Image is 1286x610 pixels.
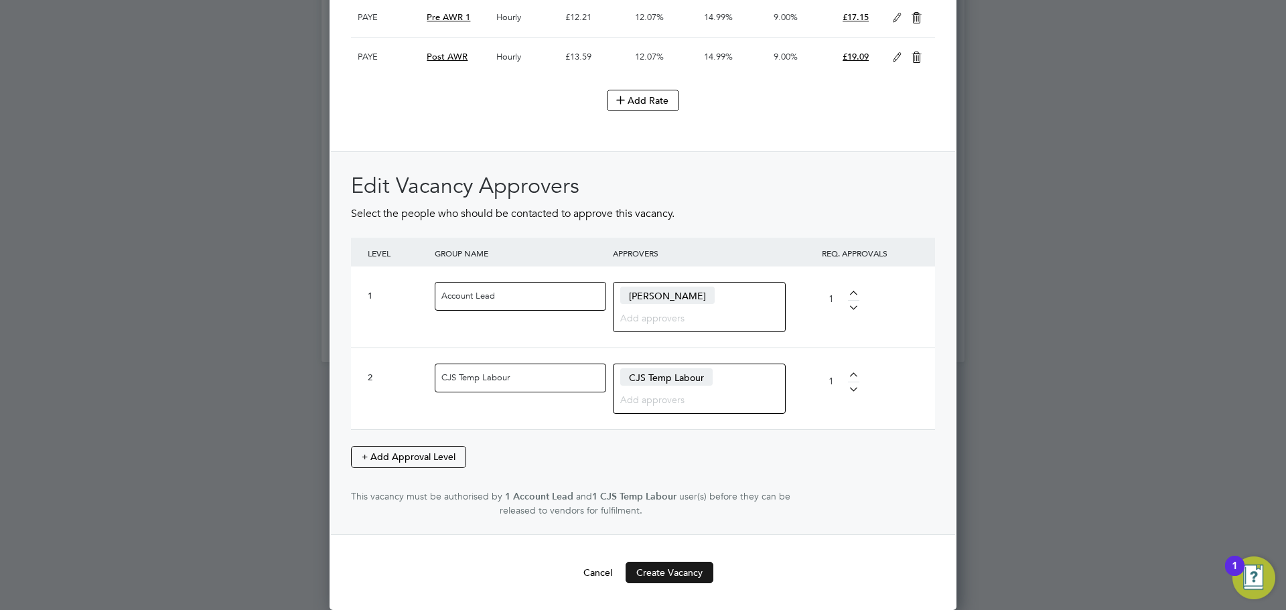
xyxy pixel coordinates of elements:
span: £17.15 [843,11,869,23]
div: PAYE [354,37,423,76]
button: Open Resource Center, 1 new notification [1232,556,1275,599]
span: £19.09 [843,51,869,62]
div: LEVEL [364,238,431,269]
div: 1 [1232,566,1238,583]
div: APPROVERS [610,238,788,269]
span: user(s) before they can be released to vendors for fulfilment. [500,490,791,516]
span: This vacancy must be authorised by [351,490,502,502]
span: 12.07% [635,11,664,23]
div: £13.59 [562,37,631,76]
button: Add Rate [607,90,679,111]
span: 12.07% [635,51,664,62]
span: Select the people who should be contacted to approve this vacancy. [351,207,674,220]
span: 9.00% [774,51,798,62]
div: Hourly [493,37,562,76]
span: Pre AWR 1 [427,11,470,23]
button: Cancel [573,562,623,583]
button: + Add Approval Level [351,446,466,467]
input: Add approvers [620,309,768,326]
strong: 1 Account Lead [505,491,573,502]
span: 14.99% [704,51,733,62]
input: Add approvers [620,390,768,408]
div: 1 [368,291,428,302]
h2: Edit Vacancy Approvers [351,172,935,200]
strong: 1 CJS Temp Labour [592,491,676,502]
div: GROUP NAME [431,238,610,269]
div: REQ. APPROVALS [788,238,922,269]
div: 2 [368,372,428,384]
span: Post AWR [427,51,468,62]
span: and [576,490,592,502]
span: [PERSON_NAME] [620,287,715,304]
span: CJS Temp Labour [620,368,713,386]
button: Create Vacancy [626,562,713,583]
span: 9.00% [774,11,798,23]
span: 14.99% [704,11,733,23]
